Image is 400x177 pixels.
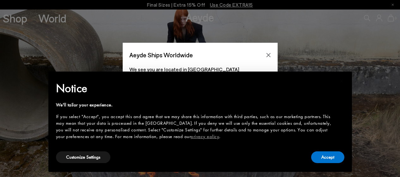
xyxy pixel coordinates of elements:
span: × [340,76,344,86]
button: Close this notice [334,73,349,89]
h2: Notice [56,80,334,97]
a: privacy policy [191,133,219,140]
div: If you select "Accept", you accept this and agree that we may share this information with third p... [56,113,334,140]
p: We see you are located in [GEOGRAPHIC_DATA] [129,66,271,73]
button: Accept [311,151,344,163]
button: Close [264,50,273,60]
button: Customize Settings [56,151,110,163]
span: Aeyde Ships Worldwide [129,49,193,60]
div: We'll tailor your experience. [56,102,334,108]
